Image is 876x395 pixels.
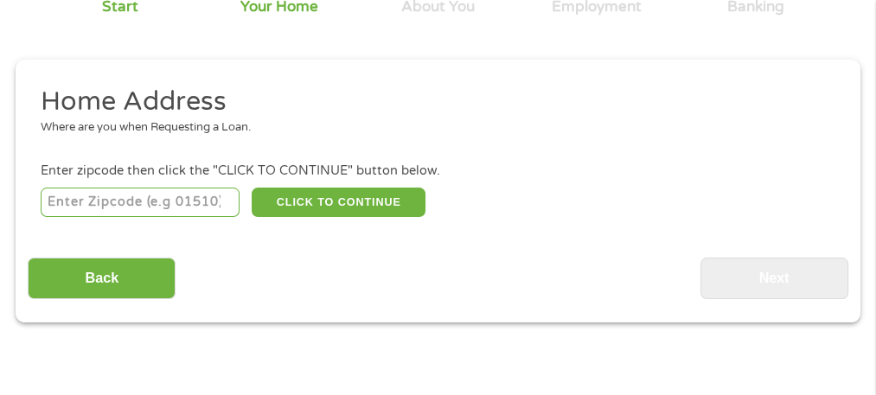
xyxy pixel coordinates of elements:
[41,85,823,119] h2: Home Address
[41,162,835,181] div: Enter zipcode then click the "CLICK TO CONTINUE" button below.
[41,188,240,217] input: Enter Zipcode (e.g 01510)
[41,119,823,137] div: Where are you when Requesting a Loan.
[28,258,176,300] input: Back
[252,188,425,217] button: CLICK TO CONTINUE
[700,258,848,300] input: Next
